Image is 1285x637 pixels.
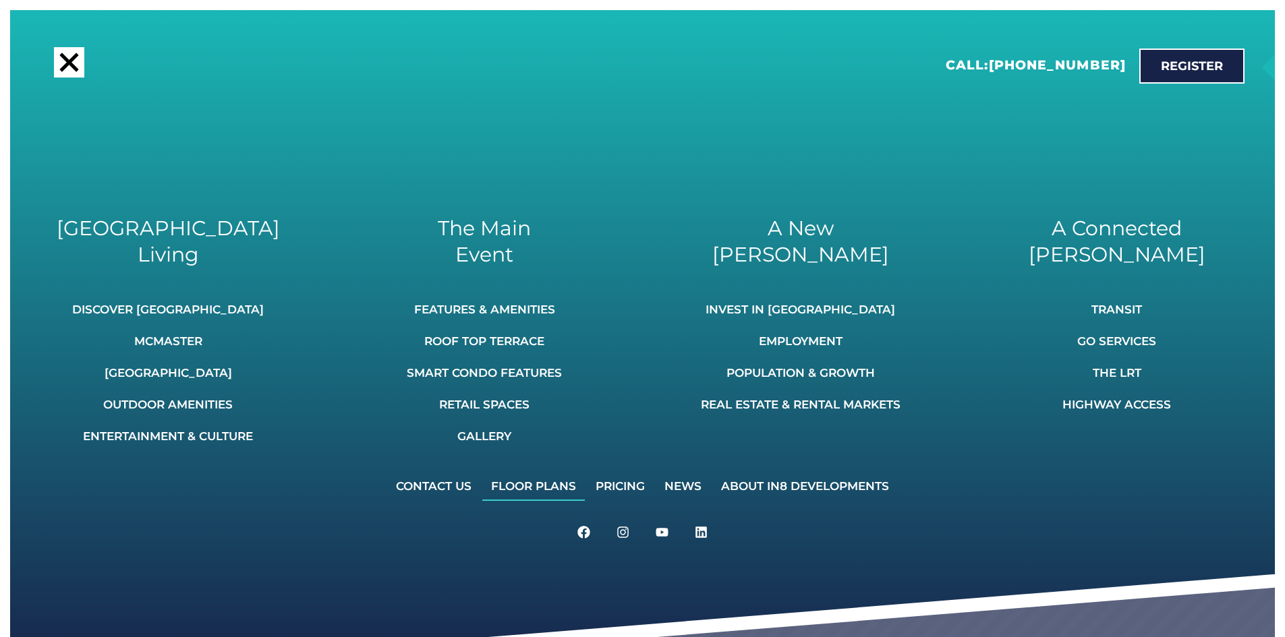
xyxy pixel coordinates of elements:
[347,215,623,268] h2: The Main Event
[407,390,562,419] a: Retail Spaces
[72,358,264,388] a: [GEOGRAPHIC_DATA]
[1062,326,1171,356] a: GO Services
[407,326,562,356] a: Roof Top Terrace
[1161,60,1223,72] span: Register
[72,295,264,451] nav: Menu
[587,471,654,501] a: Pricing
[407,295,562,324] a: Features & Amenities
[72,295,264,324] a: Discover [GEOGRAPHIC_DATA]
[387,471,898,501] nav: Menu
[482,471,585,501] a: Floor Plans
[656,471,710,501] a: News
[1062,295,1171,419] nav: Menu
[1062,358,1171,388] a: The LRT
[407,358,562,388] a: Smart Condo Features
[712,471,898,501] a: About IN8 Developments
[663,215,939,268] h2: A New [PERSON_NAME]
[1062,295,1171,324] a: Transit
[72,326,264,356] a: McMaster
[701,326,901,356] a: Employment
[387,471,480,501] a: Contact Us
[1139,49,1245,84] a: Register
[407,295,562,451] nav: Menu
[72,390,264,419] a: Outdoor Amenities
[946,57,1126,74] h2: Call:
[72,421,264,451] a: Entertainment & Culture
[989,57,1126,73] a: [PHONE_NUMBER]
[1062,390,1171,419] a: Highway Access
[407,421,562,451] a: Gallery
[30,215,306,268] h2: [GEOGRAPHIC_DATA] Living
[701,295,901,324] a: Invest In [GEOGRAPHIC_DATA]
[701,358,901,388] a: Population & Growth
[701,390,901,419] a: Real Estate & Rental Markets
[701,295,901,419] nav: Menu
[979,215,1255,268] h2: A Connected [PERSON_NAME]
